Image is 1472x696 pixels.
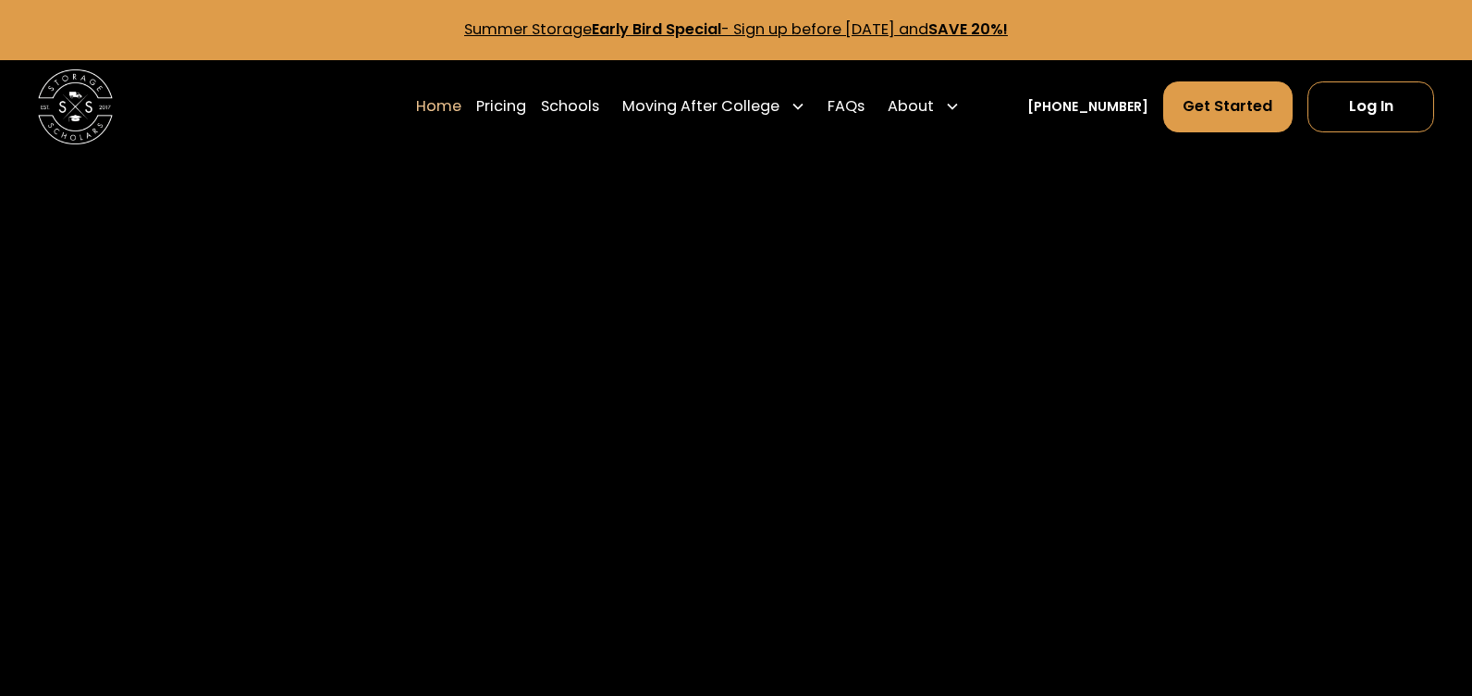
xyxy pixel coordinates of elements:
[541,81,599,133] a: Schools
[38,69,113,144] img: Storage Scholars main logo
[416,81,461,133] a: Home
[622,95,779,118] div: Moving After College
[828,81,865,133] a: FAQs
[464,19,1008,40] a: Summer StorageEarly Bird Special- Sign up before [DATE] andSAVE 20%!
[1163,81,1293,132] a: Get Started
[888,95,934,118] div: About
[476,81,526,133] a: Pricing
[592,19,721,40] strong: Early Bird Special
[1027,97,1148,117] a: [PHONE_NUMBER]
[1307,81,1435,132] a: Log In
[928,19,1008,40] strong: SAVE 20%!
